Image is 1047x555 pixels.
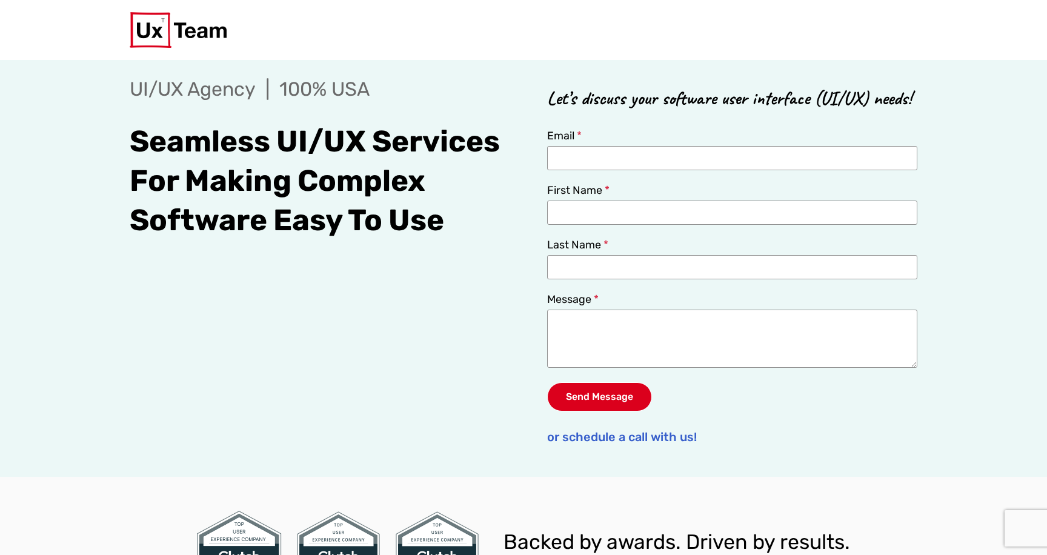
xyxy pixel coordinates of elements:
[547,130,917,426] form: Contact Us
[547,382,652,411] button: Send Message
[547,421,697,453] a: or schedule a call with us!
[547,185,610,201] label: First Name
[986,497,1047,555] iframe: Chat Widget
[504,530,850,554] span: Backed by awards. Driven by results.
[566,392,633,402] span: Send Message
[547,130,582,146] label: Email
[130,12,227,48] img: UX Team
[547,431,697,443] span: or schedule a call with us!
[547,84,917,113] p: Let’s discuss your software user interface (UI/UX) needs!
[547,239,608,255] label: Last Name
[130,122,513,240] h1: Seamless UI/UX Services For Making Complex Software Easy To Use
[130,75,513,104] p: UI/UX Agency | 100% USA
[547,294,599,310] label: Message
